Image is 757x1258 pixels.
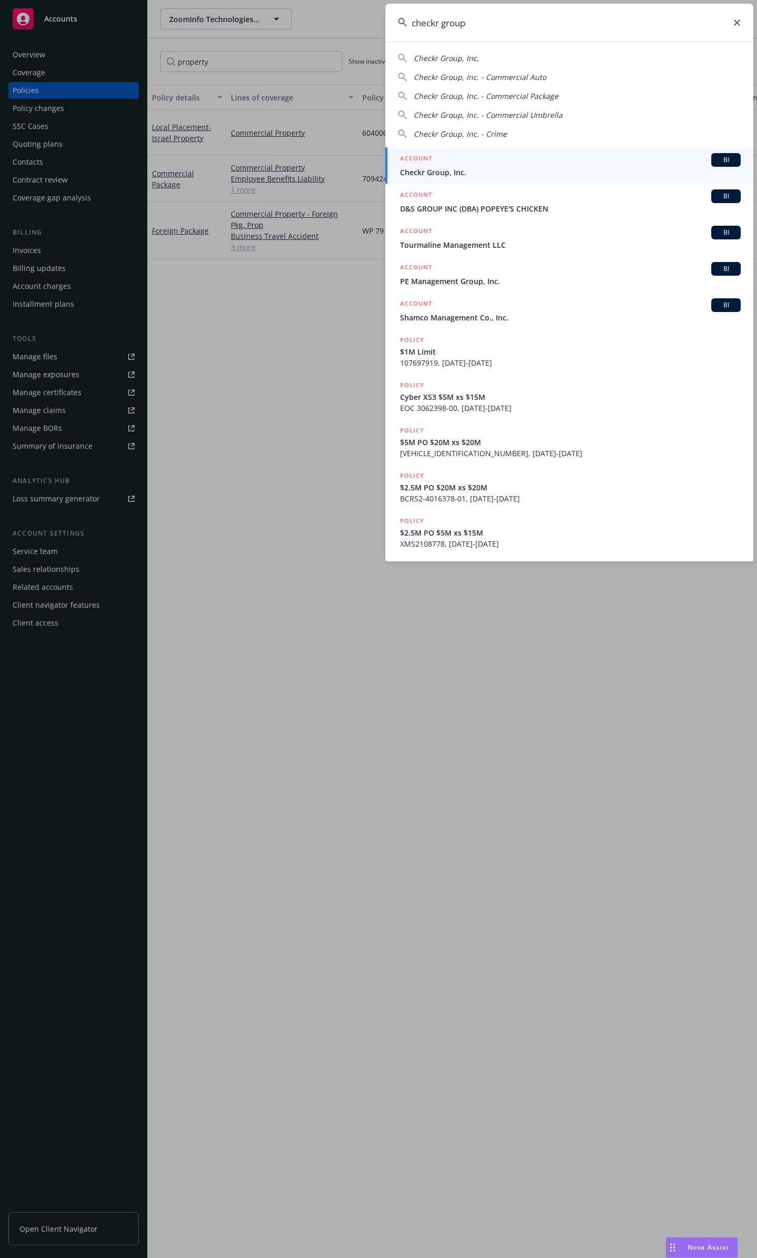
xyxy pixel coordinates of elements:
h5: ACCOUNT [400,189,432,202]
h5: POLICY [400,516,424,526]
span: Checkr Group, Inc. [400,167,741,178]
span: D&S GROUP INC (DBA) POPEYE'S CHICKEN [400,203,741,214]
input: Search... [385,4,753,42]
a: ACCOUNTBICheckr Group, Inc. [385,147,753,184]
button: Nova Assist [666,1237,738,1258]
a: ACCOUNTBID&S GROUP INC (DBA) POPEYE'S CHICKEN [385,184,753,220]
a: ACCOUNTBIPE Management Group, Inc. [385,256,753,293]
h5: POLICY [400,425,424,436]
span: Nova Assist [688,1243,729,1252]
a: ACCOUNTBIShamco Management Co., Inc. [385,293,753,329]
h5: POLICY [400,470,424,481]
span: Tourmaline Management LLC [400,239,741,250]
span: BI [715,192,736,201]
span: Checkr Group, Inc. - Commercial Auto [414,72,546,82]
a: ACCOUNTBITourmaline Management LLC [385,220,753,256]
span: BI [715,300,736,310]
span: XMS2108778, [DATE]-[DATE] [400,538,741,549]
span: $2.5M PO $20M xs $20M [400,482,741,493]
a: POLICYCyber XS3 $5M xs $15MEOC 3062398-00, [DATE]-[DATE] [385,374,753,419]
span: $2.5M PO $5M xs $15M [400,527,741,538]
span: Checkr Group, Inc. - Commercial Package [414,91,558,101]
span: BCRS2-4016378-01, [DATE]-[DATE] [400,493,741,504]
span: Cyber XS3 $5M xs $15M [400,391,741,402]
span: BI [715,228,736,237]
span: BI [715,264,736,274]
h5: ACCOUNT [400,298,432,311]
span: [VEHICLE_IDENTIFICATION_NUMBER], [DATE]-[DATE] [400,448,741,459]
span: EOC 3062398-00, [DATE]-[DATE] [400,402,741,414]
h5: POLICY [400,335,424,345]
a: POLICY$1M Limit107697919, [DATE]-[DATE] [385,329,753,374]
h5: ACCOUNT [400,153,432,166]
a: POLICY$2.5M PO $5M xs $15MXMS2108778, [DATE]-[DATE] [385,510,753,555]
span: BI [715,155,736,165]
span: Checkr Group, Inc. - Commercial Umbrella [414,110,562,120]
a: POLICY$2.5M PO $20M xs $20MBCRS2-4016378-01, [DATE]-[DATE] [385,465,753,510]
h5: ACCOUNT [400,226,432,238]
h5: POLICY [400,380,424,390]
h5: ACCOUNT [400,262,432,275]
span: Checkr Group, Inc. - Crime [414,129,507,139]
span: 107697919, [DATE]-[DATE] [400,357,741,368]
span: $1M Limit [400,346,741,357]
div: Drag to move [666,1237,679,1257]
span: $5M PO $20M xs $20M [400,437,741,448]
a: POLICY$5M PO $20M xs $20M[VEHICLE_IDENTIFICATION_NUMBER], [DATE]-[DATE] [385,419,753,465]
span: Shamco Management Co., Inc. [400,312,741,323]
span: Checkr Group, Inc. [414,53,479,63]
span: PE Management Group, Inc. [400,276,741,287]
